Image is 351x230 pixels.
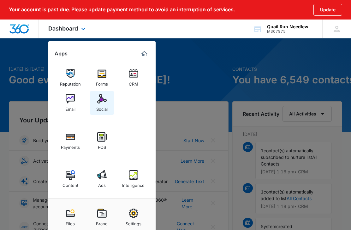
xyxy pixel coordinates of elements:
[98,142,106,150] div: POS
[58,66,82,90] a: Reputation
[129,78,138,87] div: CRM
[98,180,106,188] div: Ads
[60,78,81,87] div: Reputation
[90,167,114,191] a: Ads
[139,49,149,59] a: Marketing 360® Dashboard
[122,205,146,229] a: Settings
[58,129,82,153] a: Payments
[96,218,108,226] div: Brand
[313,4,342,16] button: Update
[90,66,114,90] a: Forms
[90,129,114,153] a: POS
[58,91,82,115] a: Email
[66,218,75,226] div: Files
[126,218,141,226] div: Settings
[39,20,97,38] div: Dashboard
[90,91,114,115] a: Social
[48,25,78,32] span: Dashboard
[65,104,75,112] div: Email
[122,180,145,188] div: Intelligence
[122,66,146,90] a: CRM
[58,205,82,229] a: Files
[122,167,146,191] a: Intelligence
[9,7,235,13] p: Your account is past due. Please update payment method to avoid an interruption of services.
[96,104,108,112] div: Social
[90,205,114,229] a: Brand
[55,51,68,57] h2: Apps
[96,78,108,87] div: Forms
[58,167,82,191] a: Content
[61,142,80,150] div: Payments
[267,29,313,34] div: account id
[62,180,78,188] div: Content
[267,24,313,29] div: account name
